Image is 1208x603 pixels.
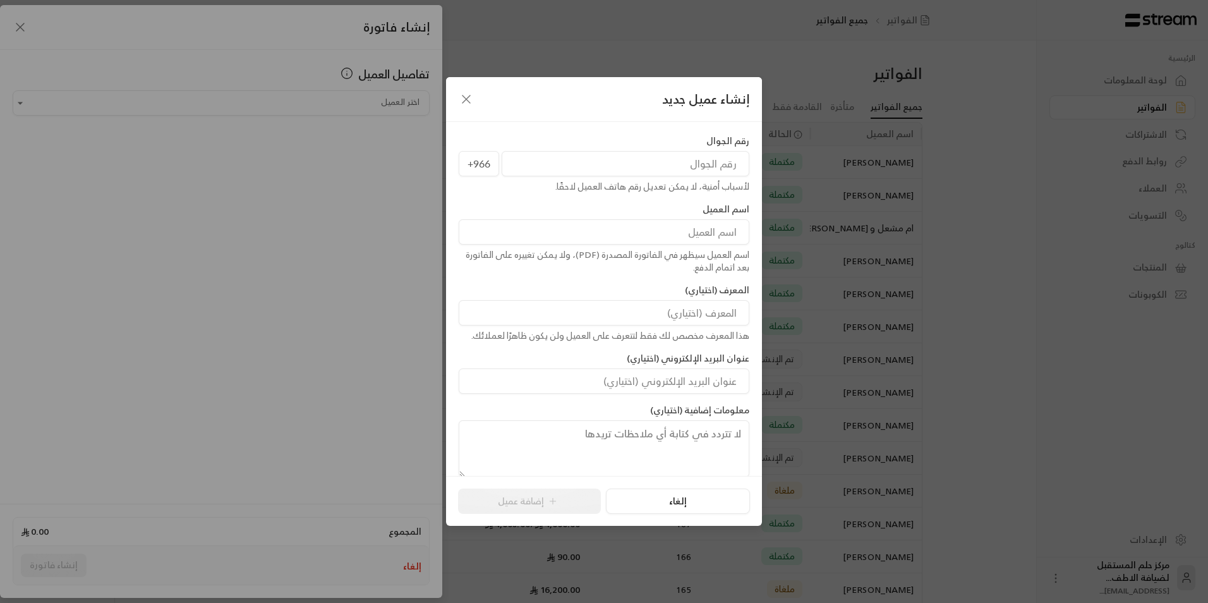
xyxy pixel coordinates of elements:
button: إلغاء [606,489,749,514]
label: معلومات إضافية (اختياري) [650,404,749,417]
input: اسم العميل [459,219,749,245]
div: هذا المعرف مخصص لك فقط لتتعرف على العميل ولن يكون ظاهرًا لعملائك. [459,329,749,342]
div: اسم العميل سيظهر في الفاتورة المصدرة (PDF)، ولا يمكن تغييره على الفاتورة بعد اتمام الدفع. [459,248,749,274]
input: رقم الجوال [502,151,749,176]
div: لأسباب أمنية، لا يمكن تعديل رقم هاتف العميل لاحقًا. [459,180,749,193]
label: المعرف (اختياري) [685,284,749,296]
input: عنوان البريد الإلكتروني (اختياري) [459,368,749,394]
span: +966 [459,151,499,176]
label: رقم الجوال [706,135,749,147]
label: عنوان البريد الإلكتروني (اختياري) [627,352,749,365]
input: المعرف (اختياري) [459,300,749,326]
span: إنشاء عميل جديد [662,90,749,109]
label: اسم العميل [703,203,749,216]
